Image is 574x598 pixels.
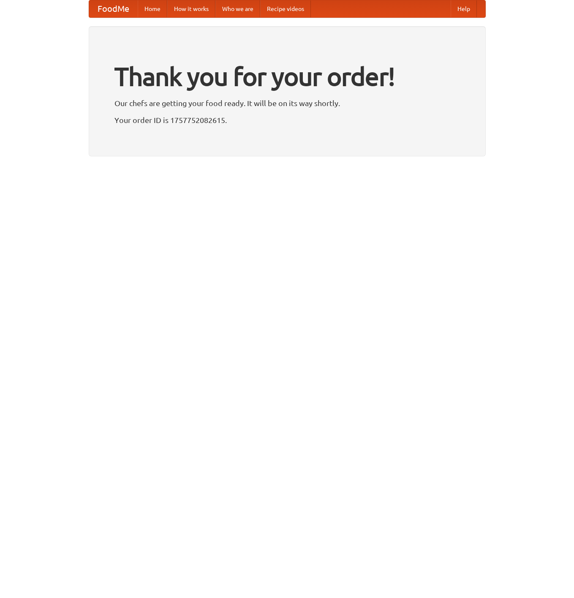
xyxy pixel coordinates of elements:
a: Recipe videos [260,0,311,17]
p: Our chefs are getting your food ready. It will be on its way shortly. [114,97,460,109]
a: Home [138,0,167,17]
a: FoodMe [89,0,138,17]
p: Your order ID is 1757752082615. [114,114,460,126]
a: Help [451,0,477,17]
a: How it works [167,0,215,17]
a: Who we are [215,0,260,17]
h1: Thank you for your order! [114,56,460,97]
